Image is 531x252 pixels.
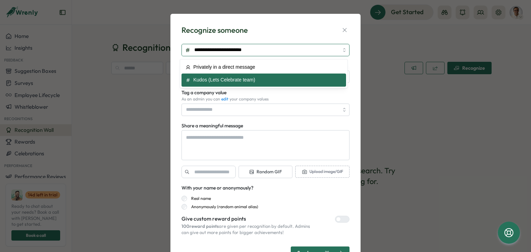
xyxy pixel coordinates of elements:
label: Share a meaningful message [181,122,243,130]
label: Tag a company value [181,89,226,97]
div: Recognize someone [181,25,248,36]
label: Anonymously (random animal alias) [187,204,258,210]
div: With your name or anonymously? [181,184,253,192]
div: Kudos (Lets Celebrate team) [193,76,255,84]
span: Random GIF [249,169,282,175]
span: 100 reward points [181,223,219,229]
a: edit [221,96,229,101]
p: Give custom reward points [181,215,314,223]
div: As an admin you can your company values [181,97,350,101]
div: Privately in a direct message [193,64,255,71]
p: are given per recognition by default. Admins can give out more points for bigger achievements! [181,223,314,235]
button: Random GIF [239,166,293,178]
label: Real name [187,196,211,201]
